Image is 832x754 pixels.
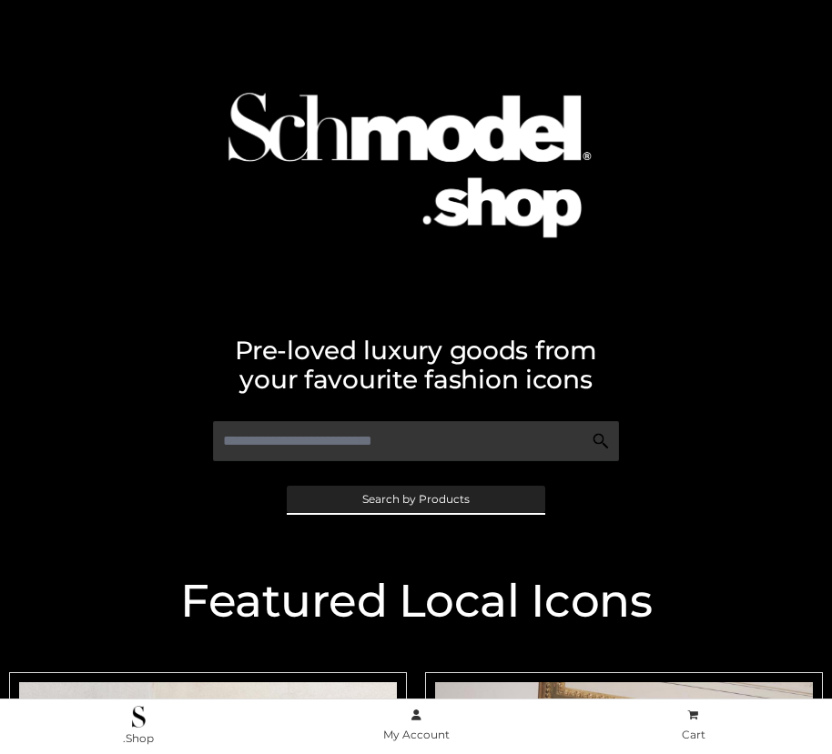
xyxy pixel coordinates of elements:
[383,728,450,741] span: My Account
[592,432,610,450] img: Search Icon
[287,486,545,513] a: Search by Products
[132,706,146,728] img: .Shop
[278,705,555,746] a: My Account
[123,731,154,745] span: .Shop
[9,336,823,394] h2: Pre-loved luxury goods from your favourite fashion icons
[682,728,705,741] span: Cart
[554,705,832,746] a: Cart
[362,494,470,505] span: Search by Products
